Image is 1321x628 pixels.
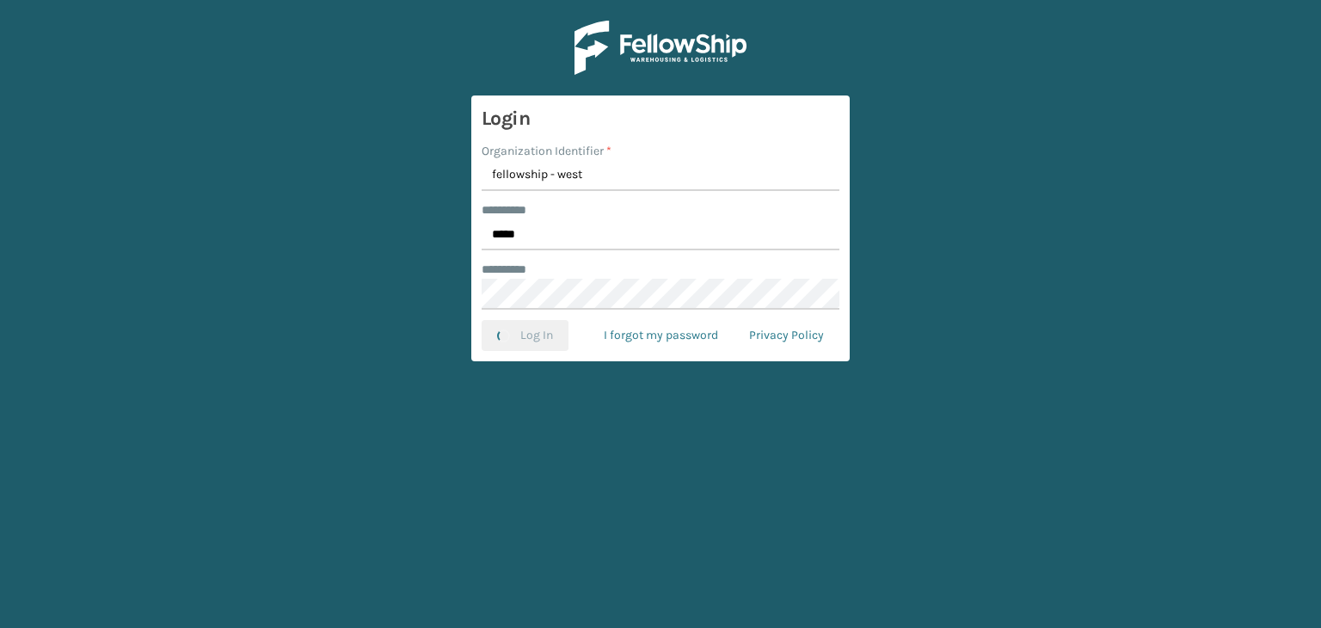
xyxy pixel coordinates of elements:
a: Privacy Policy [734,320,839,351]
button: Log In [482,320,568,351]
a: I forgot my password [588,320,734,351]
h3: Login [482,106,839,132]
img: Logo [574,21,747,75]
label: Organization Identifier [482,142,611,160]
